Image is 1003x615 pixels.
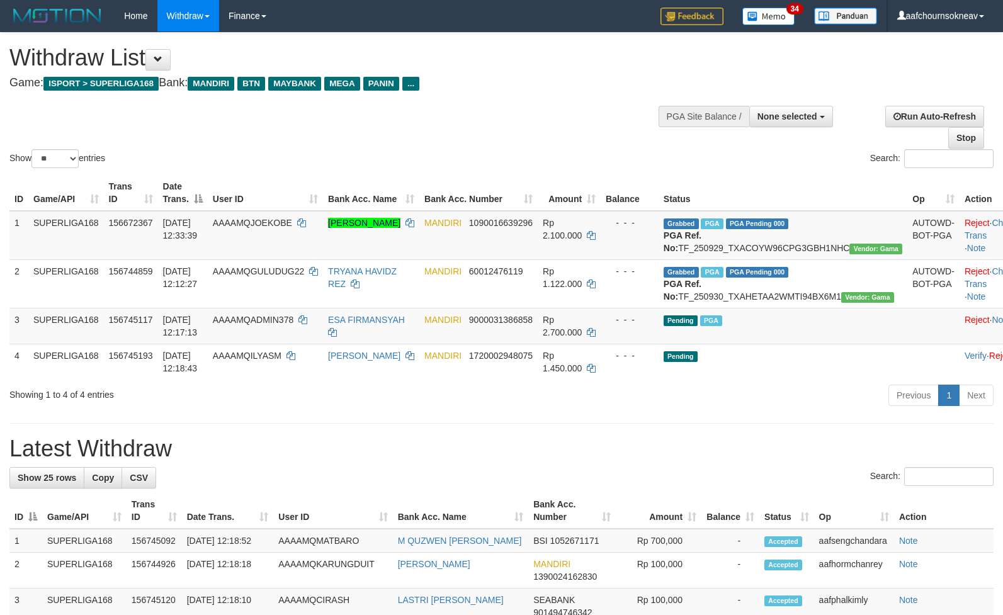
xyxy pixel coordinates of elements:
[659,106,749,127] div: PGA Site Balance /
[664,315,698,326] span: Pending
[938,385,960,406] a: 1
[959,385,994,406] a: Next
[849,244,902,254] span: Vendor URL: https://trx31.1velocity.biz
[104,175,158,211] th: Trans ID: activate to sort column ascending
[814,529,894,553] td: aafsengchandara
[9,383,409,401] div: Showing 1 to 4 of 4 entries
[9,175,28,211] th: ID
[92,473,114,483] span: Copy
[109,218,153,228] span: 156672367
[398,536,522,546] a: M QUZWEN [PERSON_NAME]
[764,560,802,570] span: Accepted
[664,267,699,278] span: Grabbed
[109,315,153,325] span: 156745117
[9,493,42,529] th: ID: activate to sort column descending
[967,291,986,302] a: Note
[701,529,759,553] td: -
[764,536,802,547] span: Accepted
[469,351,533,361] span: Copy 1720002948075 to clipboard
[543,218,582,240] span: Rp 2.100.000
[606,265,654,278] div: - - -
[42,529,127,553] td: SUPERLIGA168
[9,149,105,168] label: Show entries
[122,467,156,488] a: CSV
[870,149,994,168] label: Search:
[163,315,198,337] span: [DATE] 12:17:13
[814,493,894,529] th: Op: activate to sort column ascending
[273,553,392,589] td: AAAAMQKARUNGDUIT
[28,308,104,344] td: SUPERLIGA168
[127,553,182,589] td: 156744926
[870,467,994,486] label: Search:
[268,77,321,91] span: MAYBANK
[130,473,148,483] span: CSV
[182,553,274,589] td: [DATE] 12:18:18
[42,493,127,529] th: Game/API: activate to sort column ascending
[9,259,28,308] td: 2
[543,266,582,289] span: Rp 1.122.000
[904,467,994,486] input: Search:
[127,529,182,553] td: 156745092
[701,553,759,589] td: -
[948,127,984,149] a: Stop
[664,279,701,302] b: PGA Ref. No:
[213,315,293,325] span: AAAAMQADMIN378
[43,77,159,91] span: ISPORT > SUPERLIGA168
[324,77,360,91] span: MEGA
[393,493,529,529] th: Bank Acc. Name: activate to sort column ascending
[9,467,84,488] a: Show 25 rows
[726,267,789,278] span: PGA Pending
[28,175,104,211] th: Game/API: activate to sort column ascending
[907,259,960,308] td: AUTOWD-BOT-PGA
[424,266,462,276] span: MANDIRI
[899,559,918,569] a: Note
[9,6,105,25] img: MOTION_logo.png
[814,8,877,25] img: panduan.png
[701,267,723,278] span: Marked by aafsengchandara
[814,553,894,589] td: aafhormchanrey
[543,315,582,337] span: Rp 2.700.000
[659,175,907,211] th: Status
[182,529,274,553] td: [DATE] 12:18:52
[841,292,894,303] span: Vendor URL: https://trx31.1velocity.biz
[42,553,127,589] td: SUPERLIGA168
[9,77,656,89] h4: Game: Bank:
[31,149,79,168] select: Showentries
[749,106,833,127] button: None selected
[967,243,986,253] a: Note
[606,349,654,362] div: - - -
[659,211,907,260] td: TF_250929_TXACOYW96CPG3GBH1NHC
[726,218,789,229] span: PGA Pending
[764,595,802,606] span: Accepted
[419,175,538,211] th: Bank Acc. Number: activate to sort column ascending
[601,175,659,211] th: Balance
[885,106,984,127] a: Run Auto-Refresh
[9,344,28,380] td: 4
[616,553,701,589] td: Rp 100,000
[701,493,759,529] th: Balance: activate to sort column ascending
[965,218,990,228] a: Reject
[213,218,292,228] span: AAAAMQJOEKOBE
[28,211,104,260] td: SUPERLIGA168
[759,493,814,529] th: Status: activate to sort column ascending
[127,493,182,529] th: Trans ID: activate to sort column ascending
[543,351,582,373] span: Rp 1.450.000
[664,351,698,362] span: Pending
[208,175,323,211] th: User ID: activate to sort column ascending
[469,315,533,325] span: Copy 9000031386858 to clipboard
[533,595,575,605] span: SEABANK
[965,315,990,325] a: Reject
[328,218,400,228] a: [PERSON_NAME]
[398,559,470,569] a: [PERSON_NAME]
[606,313,654,326] div: - - -
[538,175,601,211] th: Amount: activate to sort column ascending
[9,436,994,461] h1: Latest Withdraw
[533,572,597,582] span: Copy 1390024162830 to clipboard
[28,259,104,308] td: SUPERLIGA168
[328,266,397,289] a: TRYANA HAVIDZ REZ
[660,8,723,25] img: Feedback.jpg
[213,351,281,361] span: AAAAMQILYASM
[402,77,419,91] span: ...
[899,595,918,605] a: Note
[163,266,198,289] span: [DATE] 12:12:27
